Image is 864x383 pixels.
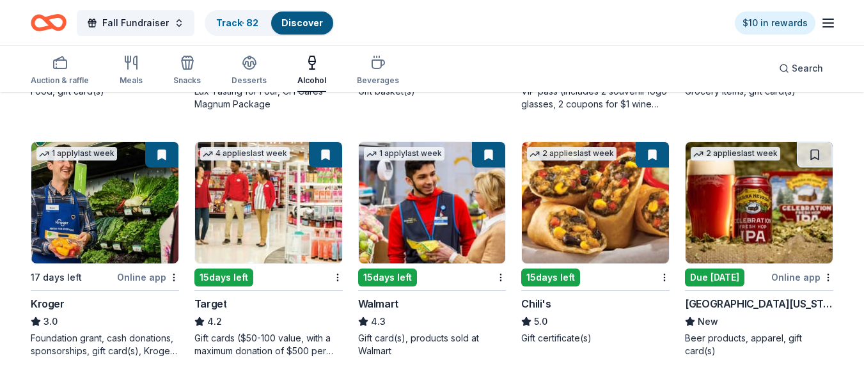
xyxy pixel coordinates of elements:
div: Online app [771,269,833,285]
span: 4.3 [371,314,386,329]
div: 15 days left [358,269,417,286]
div: Desserts [232,75,267,86]
a: Image for Chili's2 applieslast week15days leftChili's5.0Gift certificate(s) [521,141,670,345]
a: Image for Kroger1 applylast week17 days leftOnline appKroger3.0Foundation grant, cash donations, ... [31,141,179,357]
div: Meals [120,75,143,86]
button: Fall Fundraiser [77,10,194,36]
span: New [698,314,718,329]
div: Beer products, apparel, gift card(s) [685,332,833,357]
a: Image for Sierra Nevada2 applieslast weekDue [DATE]Online app[GEOGRAPHIC_DATA][US_STATE]NewBeer p... [685,141,833,357]
div: Gift card(s), products sold at Walmart [358,332,507,357]
div: Beverages [357,75,399,86]
span: 3.0 [43,314,58,329]
button: Alcohol [297,50,326,92]
button: Search [769,56,833,81]
div: 2 applies last week [691,147,780,160]
span: Search [792,61,823,76]
span: Fall Fundraiser [102,15,169,31]
a: Discover [281,17,323,28]
img: Image for Kroger [31,142,178,263]
div: 1 apply last week [36,147,117,160]
div: 4 applies last week [200,147,290,160]
div: [GEOGRAPHIC_DATA][US_STATE] [685,296,833,311]
a: Image for Target4 applieslast week15days leftTarget4.2Gift cards ($50-100 value, with a maximum d... [194,141,343,357]
div: Gift certificate(s) [521,332,670,345]
button: Track· 82Discover [205,10,334,36]
div: Alcohol [297,75,326,86]
div: Online app [117,269,179,285]
img: Image for Chili's [522,142,669,263]
button: Snacks [173,50,201,92]
a: Image for Walmart1 applylast week15days leftWalmart4.3Gift card(s), products sold at Walmart [358,141,507,357]
div: Gift cards ($50-100 value, with a maximum donation of $500 per year) [194,332,343,357]
div: 17 days left [31,270,82,285]
div: Lux Tasting for Four, CH Cares Magnum Package [194,85,343,111]
div: 15 days left [194,269,253,286]
div: VIP pass (includes 2 souvenir logo glasses, 2 coupons for $1 wine flights, 1 complimentary cheese... [521,85,670,111]
div: Foundation grant, cash donations, sponsorships, gift card(s), Kroger products [31,332,179,357]
img: Image for Sierra Nevada [686,142,833,263]
img: Image for Walmart [359,142,506,263]
div: Target [194,296,227,311]
div: Snacks [173,75,201,86]
span: 4.2 [207,314,222,329]
button: Auction & raffle [31,50,89,92]
span: 5.0 [534,314,547,329]
a: Home [31,8,67,38]
button: Desserts [232,50,267,92]
div: 2 applies last week [527,147,617,160]
div: 1 apply last week [364,147,444,160]
img: Image for Target [195,142,342,263]
div: Walmart [358,296,398,311]
button: Beverages [357,50,399,92]
a: $10 in rewards [735,12,815,35]
div: 15 days left [521,269,580,286]
div: Auction & raffle [31,75,89,86]
div: Due [DATE] [685,269,744,286]
a: Track· 82 [216,17,258,28]
div: Chili's [521,296,551,311]
div: Kroger [31,296,65,311]
button: Meals [120,50,143,92]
